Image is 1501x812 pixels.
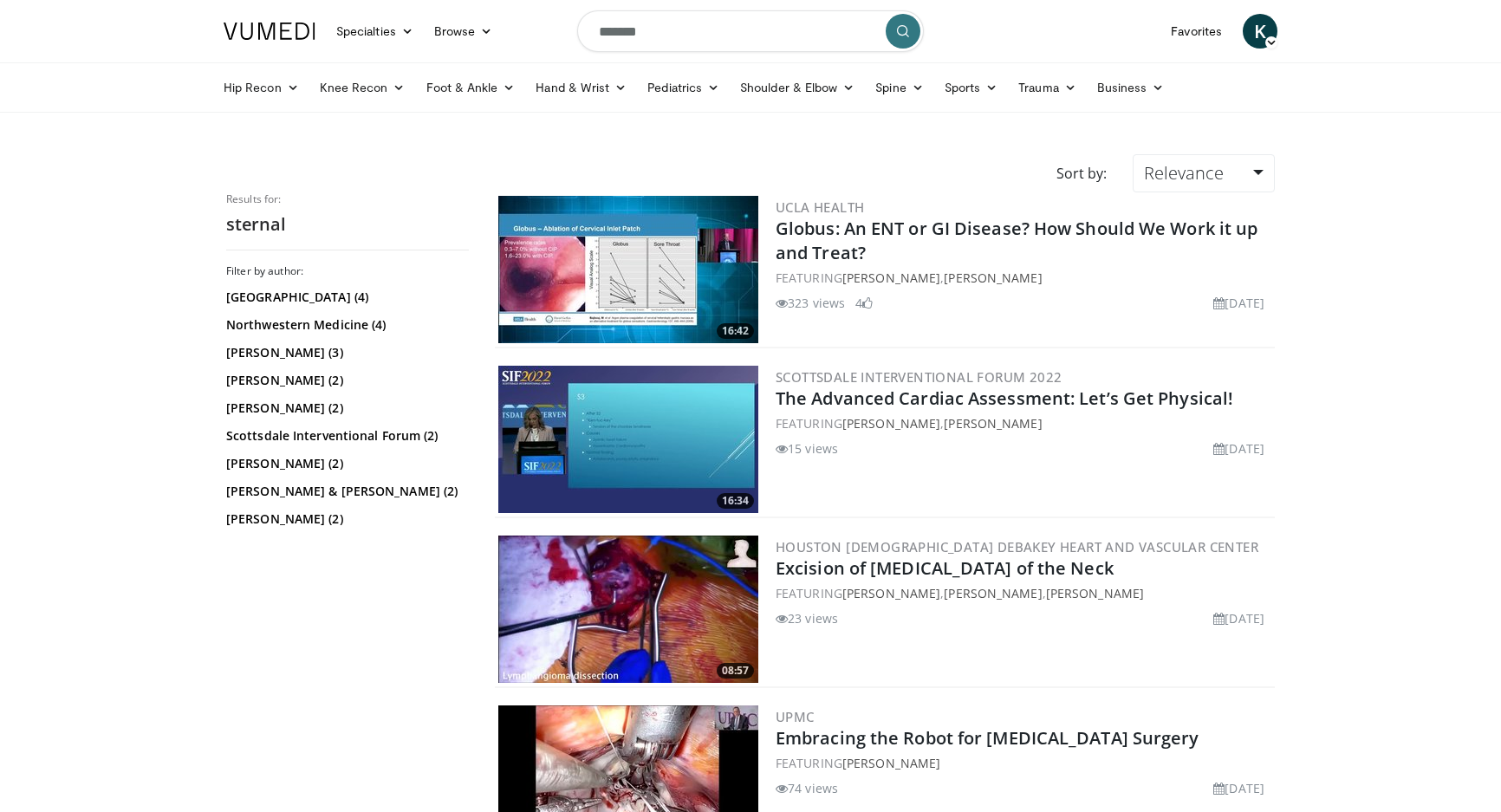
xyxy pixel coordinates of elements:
[1213,779,1264,797] li: [DATE]
[776,414,1271,432] div: FEATURING ,
[1133,154,1275,192] a: Relevance
[226,192,469,206] p: Results for:
[577,10,924,52] input: Search topics, interventions
[776,368,1062,386] a: Scottsdale Interventional Forum 2022
[326,14,424,49] a: Specialties
[776,584,1271,602] div: FEATURING , ,
[226,400,465,417] a: [PERSON_NAME] (2)
[776,538,1258,555] a: Houston [DEMOGRAPHIC_DATA] DeBakey Heart and Vascular Center
[1144,161,1224,185] span: Relevance
[865,70,933,105] a: Spine
[226,427,465,445] a: Scottsdale Interventional Forum (2)
[842,755,940,771] a: [PERSON_NAME]
[776,439,838,458] li: 15 views
[776,609,838,627] li: 23 views
[776,217,1257,264] a: Globus: An ENT or GI Disease? How Should We Work it up and Treat?
[226,483,465,500] a: [PERSON_NAME] & [PERSON_NAME] (2)
[1213,609,1264,627] li: [DATE]
[1160,14,1232,49] a: Favorites
[498,536,758,683] img: fe855929-d5bd-4fce-9d39-7a7f32d00da8.300x170_q85_crop-smart_upscale.jpg
[309,70,416,105] a: Knee Recon
[424,14,504,49] a: Browse
[842,415,940,432] a: [PERSON_NAME]
[226,213,469,236] h2: sternal
[416,70,526,105] a: Foot & Ankle
[855,294,873,312] li: 4
[776,269,1271,287] div: FEATURING ,
[776,387,1233,410] a: The Advanced Cardiac Assessment: Let’s Get Physical!
[776,708,815,725] a: UPMC
[226,289,465,306] a: [GEOGRAPHIC_DATA] (4)
[944,270,1042,286] a: [PERSON_NAME]
[944,585,1042,601] a: [PERSON_NAME]
[776,556,1114,580] a: Excision of [MEDICAL_DATA] of the Neck
[1043,154,1120,192] div: Sort by:
[498,196,758,343] a: 16:42
[1213,439,1264,458] li: [DATE]
[498,196,758,343] img: 75490686-7bb4-49e9-babd-0f93e06c4958.300x170_q85_crop-smart_upscale.jpg
[1087,70,1175,105] a: Business
[944,415,1042,432] a: [PERSON_NAME]
[776,294,845,312] li: 323 views
[226,455,465,472] a: [PERSON_NAME] (2)
[226,372,465,389] a: [PERSON_NAME] (2)
[226,264,469,278] h3: Filter by author:
[776,754,1271,772] div: FEATURING
[224,23,315,40] img: VuMedi Logo
[525,70,637,105] a: Hand & Wrist
[842,270,940,286] a: [PERSON_NAME]
[498,536,758,683] a: 08:57
[842,585,940,601] a: [PERSON_NAME]
[1213,294,1264,312] li: [DATE]
[498,366,758,513] img: 639e80a7-9a96-41eb-8c5d-3bcc25d5a976.300x170_q85_crop-smart_upscale.jpg
[1046,585,1144,601] a: [PERSON_NAME]
[226,316,465,334] a: Northwestern Medicine (4)
[213,70,309,105] a: Hip Recon
[717,493,754,509] span: 16:34
[776,726,1199,750] a: Embracing the Robot for [MEDICAL_DATA] Surgery
[498,366,758,513] a: 16:34
[226,510,465,528] a: [PERSON_NAME] (2)
[717,323,754,339] span: 16:42
[1008,70,1087,105] a: Trauma
[226,344,465,361] a: [PERSON_NAME] (3)
[637,70,730,105] a: Pediatrics
[776,198,864,216] a: UCLA Health
[730,70,865,105] a: Shoulder & Elbow
[934,70,1009,105] a: Sports
[1243,14,1277,49] a: K
[776,779,838,797] li: 74 views
[717,663,754,679] span: 08:57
